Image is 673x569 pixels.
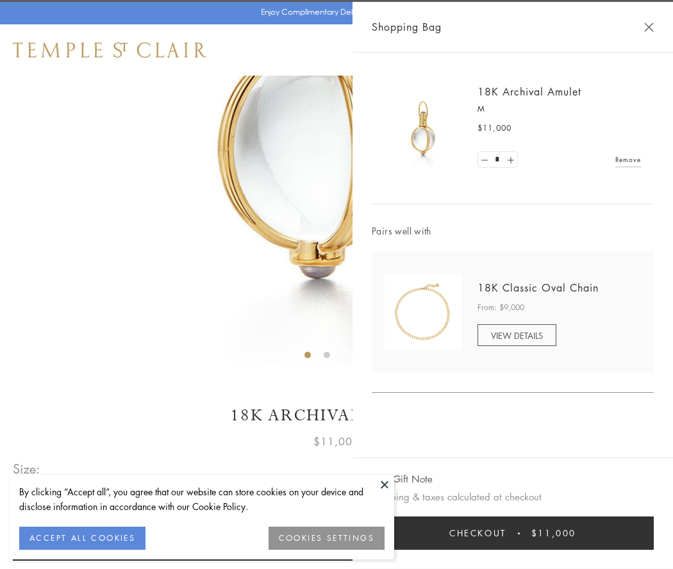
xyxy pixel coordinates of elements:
[13,42,206,58] img: Temple St. Clair
[504,152,517,168] a: Set quantity to 2
[478,122,511,135] span: $11,000
[372,516,654,550] button: Checkout $11,000
[478,301,524,314] span: From: $9,000
[531,526,576,540] span: $11,000
[385,90,461,167] img: 18K Archival Amulet
[478,324,556,346] a: VIEW DETAILS
[478,85,581,99] a: 18K Archival Amulet
[19,484,385,514] div: By clicking “Accept all”, you agree that our website can store cookies on your device and disclos...
[449,526,506,540] span: Checkout
[478,152,491,168] a: Set quantity to 0
[269,527,385,550] button: COOKIES SETTINGS
[385,274,461,350] img: N88865-OV18
[372,224,654,238] span: Pairs well with
[478,103,641,115] p: M
[491,329,543,342] span: VIEW DETAILS
[615,153,641,167] a: Remove
[478,281,599,295] a: 18K Classic Oval Chain
[261,6,406,19] p: Enjoy Complimentary Delivery & Returns
[372,471,433,487] button: Add Gift Note
[372,489,654,505] p: Shipping & taxes calculated at checkout
[13,458,41,479] span: Size:
[19,527,145,550] button: ACCEPT ALL COOKIES
[313,433,360,450] span: $11,000
[372,19,442,35] span: Shopping Bag
[644,22,654,32] button: Close Shopping Bag
[13,404,660,427] h1: 18K Archival Amulet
